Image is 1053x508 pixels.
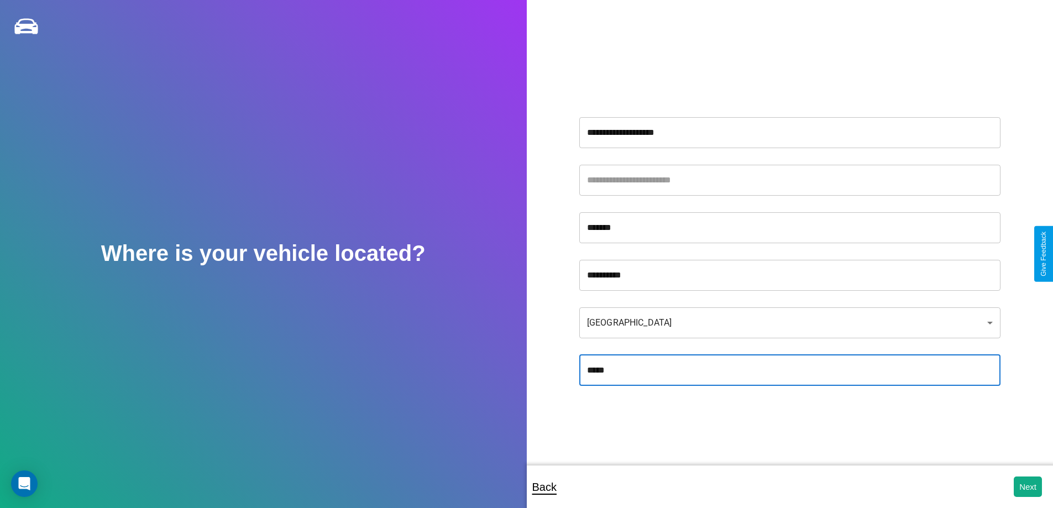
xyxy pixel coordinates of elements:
[579,307,1000,338] div: [GEOGRAPHIC_DATA]
[532,477,557,497] p: Back
[1014,476,1042,497] button: Next
[11,470,38,497] div: Open Intercom Messenger
[101,241,426,266] h2: Where is your vehicle located?
[1040,232,1047,276] div: Give Feedback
